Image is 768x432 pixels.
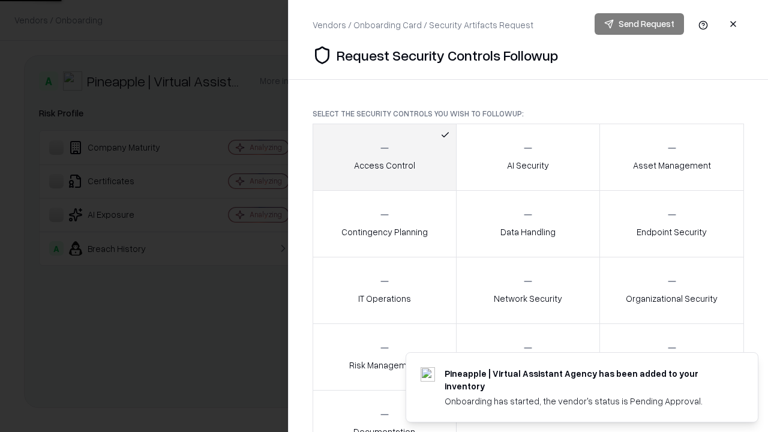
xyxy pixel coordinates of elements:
[349,359,420,371] p: Risk Management
[313,109,744,119] p: Select the security controls you wish to followup:
[354,159,415,172] p: Access Control
[633,159,711,172] p: Asset Management
[313,19,533,31] div: Vendors / Onboarding Card / Security Artifacts Request
[445,395,729,407] div: Onboarding has started, the vendor's status is Pending Approval.
[337,46,558,65] p: Request Security Controls Followup
[313,323,457,391] button: Risk Management
[494,292,562,305] p: Network Security
[313,257,457,324] button: IT Operations
[456,124,601,191] button: AI Security
[599,124,744,191] button: Asset Management
[626,292,718,305] p: Organizational Security
[599,190,744,257] button: Endpoint Security
[500,226,556,238] p: Data Handling
[599,257,744,324] button: Organizational Security
[445,367,729,392] div: Pineapple | Virtual Assistant Agency has been added to your inventory
[313,190,457,257] button: Contingency Planning
[456,190,601,257] button: Data Handling
[507,159,549,172] p: AI Security
[421,367,435,382] img: trypineapple.com
[599,323,744,391] button: Threat Management
[341,226,428,238] p: Contingency Planning
[456,323,601,391] button: Security Incidents
[456,257,601,324] button: Network Security
[637,226,707,238] p: Endpoint Security
[313,124,457,191] button: Access Control
[358,292,411,305] p: IT Operations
